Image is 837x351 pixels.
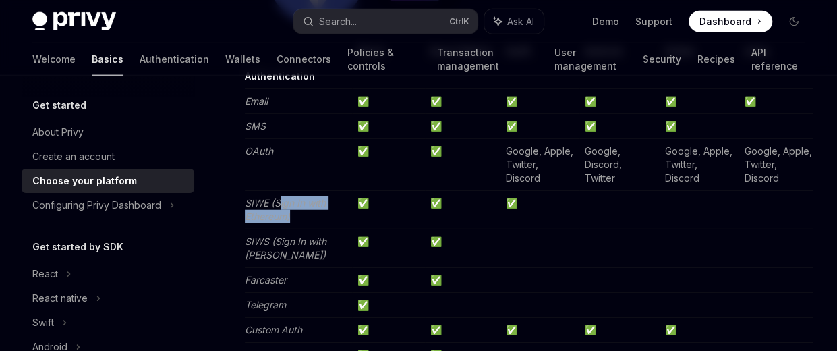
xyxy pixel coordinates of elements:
[245,95,268,107] em: Email
[352,292,425,317] td: ✅
[245,120,266,132] em: SMS
[22,169,194,193] a: Choose your platform
[660,113,739,138] td: ✅
[554,43,627,76] a: User management
[425,317,500,342] td: ✅
[32,12,116,31] img: dark logo
[739,88,813,113] td: ✅
[500,138,579,190] td: Google, Apple, Twitter, Discord
[484,9,544,34] button: Ask AI
[352,190,425,229] td: ✅
[739,138,813,190] td: Google, Apple, Twitter, Discord
[500,113,579,138] td: ✅
[319,13,357,30] div: Search...
[245,236,326,261] em: SIWS (Sign In with [PERSON_NAME])
[92,43,123,76] a: Basics
[425,88,500,113] td: ✅
[579,113,660,138] td: ✅
[32,148,115,165] div: Create an account
[592,15,619,28] a: Demo
[660,138,739,190] td: Google, Apple, Twitter, Discord
[245,274,287,286] em: Farcaster
[352,267,425,292] td: ✅
[32,197,161,213] div: Configuring Privy Dashboard
[660,317,739,342] td: ✅
[697,43,735,76] a: Recipes
[352,113,425,138] td: ✅
[500,317,579,342] td: ✅
[32,266,58,282] div: React
[32,315,54,331] div: Swift
[437,43,538,76] a: Transaction management
[293,9,478,34] button: Search...CtrlK
[500,88,579,113] td: ✅
[579,138,660,190] td: Google, Discord, Twitter
[500,190,579,229] td: ✅
[352,88,425,113] td: ✅
[32,239,123,255] h5: Get started by SDK
[425,190,500,229] td: ✅
[32,124,84,140] div: About Privy
[245,324,302,335] em: Custom Auth
[579,88,660,113] td: ✅
[22,120,194,144] a: About Privy
[579,317,660,342] td: ✅
[507,15,534,28] span: Ask AI
[425,113,500,138] td: ✅
[32,173,137,189] div: Choose your platform
[22,144,194,169] a: Create an account
[751,43,805,76] a: API reference
[660,88,739,113] td: ✅
[32,97,86,113] h5: Get started
[352,138,425,190] td: ✅
[352,317,425,342] td: ✅
[245,299,286,310] em: Telegram
[699,15,751,28] span: Dashboard
[425,229,500,267] td: ✅
[347,43,421,76] a: Policies & controls
[245,145,273,157] em: OAuth
[783,11,805,32] button: Toggle dark mode
[225,43,260,76] a: Wallets
[245,197,326,222] em: SIWE (Sign In with Ethereum)
[449,16,469,27] span: Ctrl K
[140,43,209,76] a: Authentication
[425,138,500,190] td: ✅
[245,70,315,82] strong: Authentication
[352,229,425,267] td: ✅
[689,11,772,32] a: Dashboard
[635,15,672,28] a: Support
[643,43,681,76] a: Security
[277,43,331,76] a: Connectors
[425,267,500,292] td: ✅
[32,43,76,76] a: Welcome
[32,290,88,306] div: React native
